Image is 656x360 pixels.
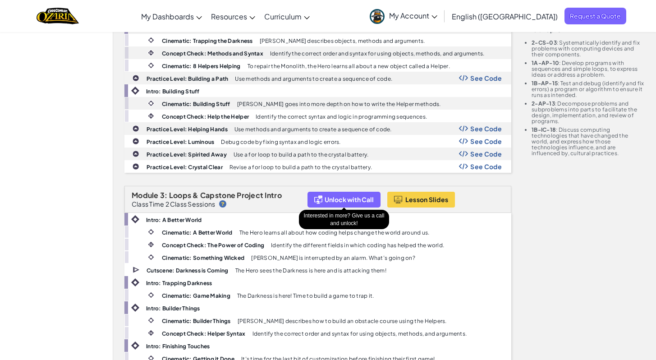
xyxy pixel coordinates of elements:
p: Debug code by fixing syntax and logic errors. [221,139,340,145]
b: Practice Level: Luminous [147,138,214,145]
a: English ([GEOGRAPHIC_DATA]) [447,4,562,28]
img: IconCutscene.svg [133,266,141,274]
b: Cinematic: Builder Things [162,318,231,324]
span: English ([GEOGRAPHIC_DATA]) [452,12,558,21]
img: Home [37,7,78,25]
img: IconCinematic.svg [147,61,155,69]
img: IconPracticeLevel.svg [132,125,139,132]
p: The Hero sees the Darkness is here and is attacking them! [235,268,386,273]
p: The Darkness is here! Time to build a game to trap it. [237,293,374,299]
li: : Systematically identify and fix problems with computing devices and their components. [532,40,645,57]
b: Practice Level: Helping Hands [147,126,228,133]
span: My Dashboards [141,12,194,21]
img: IconIntro.svg [131,278,139,286]
p: Revise a for loop to build a path to the crystal battery. [229,164,372,170]
a: My Dashboards [137,4,206,28]
b: Practice Level: Building a Path [147,75,228,82]
p: Class Time 2 Class Sessions [132,200,215,208]
b: Intro: Finishing Touches [146,343,210,350]
img: IconPracticeLevel.svg [132,163,139,170]
b: Cinematic: Trapping the Darkness [162,37,253,44]
b: Intro: Trapping Darkness [146,280,212,286]
b: 2-CS-03 [532,39,557,46]
p: Identify the correct order and syntax for using objects, methods, and arguments. [270,51,485,56]
img: avatar [370,9,385,24]
b: Concept Check: Methods and Syntax [162,50,263,57]
a: Cinematic: 8 Helpers Helping To repair the Monolith, the Hero learns all about a new object calle... [124,59,511,72]
img: IconCinematic.svg [147,316,155,324]
p: [PERSON_NAME] goes into more depth on how to write the Helper methods. [237,101,441,107]
li: : Discuss computing technologies that have changed the world, and express how those technologies ... [532,127,645,156]
img: IconIntro.svg [131,215,139,223]
a: Lesson Slides [387,192,455,208]
p: A sample of the standards covered in this Chapter: [525,18,645,33]
a: Practice Level: Helping Hands Use methods and arguments to create a sequence of code. Show Code L... [124,122,511,135]
b: Cinematic: Game Making [162,292,230,299]
img: Show Code Logo [459,163,468,170]
p: Identify the correct syntax and logic in programming sequences. [256,114,427,120]
img: IconCinematic.svg [147,228,155,236]
a: Practice Level: Spirited Away Use a for loop to build a path to the crystal battery. Show Code Lo... [124,148,511,160]
img: IconInteractive.svg [147,112,155,120]
img: IconCinematic.svg [147,36,155,44]
div: Interested in more? Give us a call and unlock! [299,210,389,229]
a: Practice Level: Luminous Debug code by fixing syntax and logic errors. Show Code Logo See Code [124,135,511,148]
a: Concept Check: Help the Helper Identify the correct syntax and logic in programming sequences. [124,110,511,122]
span: 3: [160,190,168,200]
a: Curriculum [260,4,314,28]
b: Cutscene: Darkness is Coming [147,267,229,274]
img: IconIntro.svg [131,304,139,312]
a: Cinematic: Building Stuff [PERSON_NAME] goes into more depth on how to write the Helper methods. [124,97,511,110]
li: : Decompose problems and subproblems into parts to facilitate the design, implementation, and rev... [532,101,645,124]
b: Intro: Building Stuff [146,88,200,95]
span: See Code [470,150,502,157]
img: IconCinematic.svg [147,291,155,299]
a: Cinematic: Trapping the Darkness [PERSON_NAME] describes objects, methods and arguments. [124,34,511,46]
li: : Test and debug (identify and fix errors) a program or algorithm to ensure it runs as intended. [532,80,645,98]
a: Request a Quote [564,8,626,24]
span: See Code [470,163,502,170]
img: IconCinematic.svg [147,99,155,107]
img: IconPracticeLevel.svg [132,150,139,157]
b: Practice Level: Spirited Away [147,151,227,158]
img: IconPracticeLevel.svg [132,138,139,145]
img: Show Code Logo [459,138,468,144]
span: Module [132,190,159,200]
p: Identify the different fields in which coding has helped the world. [271,242,444,248]
b: 1A-AP-10 [532,60,559,66]
span: My Account [389,11,437,20]
p: To repair the Monolith, the Hero learns all about a new object called a Helper. [248,63,450,69]
img: IconInteractive.svg [147,329,155,337]
b: Concept Check: Helper Syntax [162,330,246,337]
span: Loops & Capstone Project Intro [169,190,282,200]
p: [PERSON_NAME] is interrupted by an alarm. What’s going on? [251,255,415,261]
b: 2-AP-13 [532,100,555,107]
b: Cinematic: 8 Helpers Helping [162,63,241,69]
img: IconInteractive.svg [147,240,155,249]
a: Ozaria by CodeCombat logo [37,7,78,25]
b: Concept Check: Help the Helper [162,113,249,120]
b: 1B-AP-15 [532,80,558,87]
span: See Code [470,74,502,82]
a: Resources [206,4,260,28]
span: Resources [211,12,247,21]
img: Show Code Logo [459,75,468,81]
img: IconInteractive.svg [147,49,155,57]
span: Unlock with Call [325,196,374,203]
p: Identify the correct order and syntax for using objects, methods, and arguments. [252,331,467,337]
b: Intro: Builder Things [146,305,200,312]
span: Lesson Slides [405,196,449,203]
b: Cinematic: Something Wicked [162,254,244,261]
span: See Code [470,138,502,145]
p: [PERSON_NAME] describes objects, methods and arguments. [260,38,425,44]
img: IconCinematic.svg [147,253,155,261]
img: Show Code Logo [459,151,468,157]
img: IconHint.svg [219,200,226,208]
img: IconIntro.svg [131,87,139,95]
img: Show Code Logo [459,125,468,132]
span: See Code [470,125,502,132]
img: IconPracticeLevel.svg [132,74,139,82]
b: Intro: A Better World [146,217,202,223]
p: Use methods and arguments to create a sequence of code. [234,126,392,132]
a: My Account [365,2,442,30]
